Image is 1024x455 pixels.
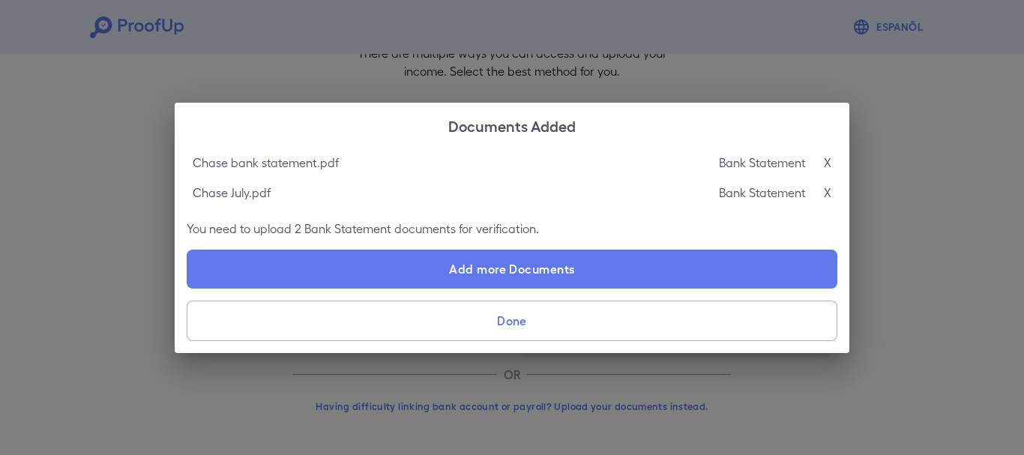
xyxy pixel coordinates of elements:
[187,301,837,341] button: Done
[824,184,831,202] p: X
[193,184,271,202] p: Chase July.pdf
[187,220,837,238] p: You need to upload 2 Bank Statement documents for verification.
[193,154,339,172] p: Chase bank statement.pdf
[824,154,831,172] p: X
[175,103,849,148] h2: Documents Added
[719,154,806,172] p: Bank Statement
[187,250,837,289] label: Add more Documents
[719,184,806,202] p: Bank Statement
